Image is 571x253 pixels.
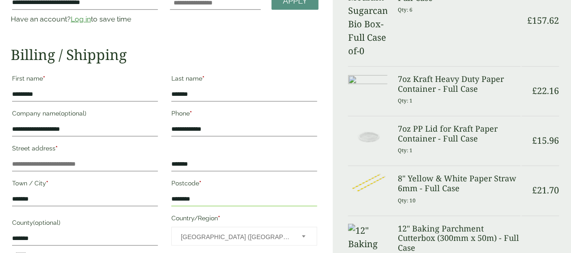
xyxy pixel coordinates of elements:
[12,177,158,192] label: Town / City
[528,14,533,26] span: £
[43,75,45,82] abbr: required
[46,180,48,187] abbr: required
[55,145,58,152] abbr: required
[12,107,158,122] label: Company name
[190,110,192,117] abbr: required
[11,14,159,25] p: Have an account? to save time
[59,110,86,117] span: (optional)
[533,85,537,97] span: £
[11,46,319,63] h2: Billing / Shipping
[398,197,416,204] small: Qty: 10
[171,227,317,246] span: Country/Region
[398,6,413,13] small: Qty: 6
[199,180,201,187] abbr: required
[12,72,158,87] label: First name
[398,97,413,104] small: Qty: 1
[533,85,559,97] bdi: 22.16
[398,124,521,143] h3: 7oz PP Lid for Kraft Paper Container - Full Case
[171,72,317,87] label: Last name
[171,212,317,227] label: Country/Region
[398,224,521,253] h3: 12" Baking Parchment Cutterbox (300mm x 50m) - Full Case
[533,184,537,196] span: £
[398,174,521,193] h3: 8" Yellow & White Paper Straw 6mm - Full Case
[398,147,413,154] small: Qty: 1
[533,134,559,146] bdi: 15.96
[171,177,317,192] label: Postcode
[218,214,220,222] abbr: required
[533,134,537,146] span: £
[202,75,205,82] abbr: required
[533,184,559,196] bdi: 21.70
[171,107,317,122] label: Phone
[398,74,521,94] h3: 7oz Kraft Heavy Duty Paper Container - Full Case
[71,15,91,23] a: Log in
[181,227,290,246] span: United Kingdom (UK)
[12,216,158,232] label: County
[12,142,158,157] label: Street address
[528,14,559,26] bdi: 157.62
[33,219,60,226] span: (optional)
